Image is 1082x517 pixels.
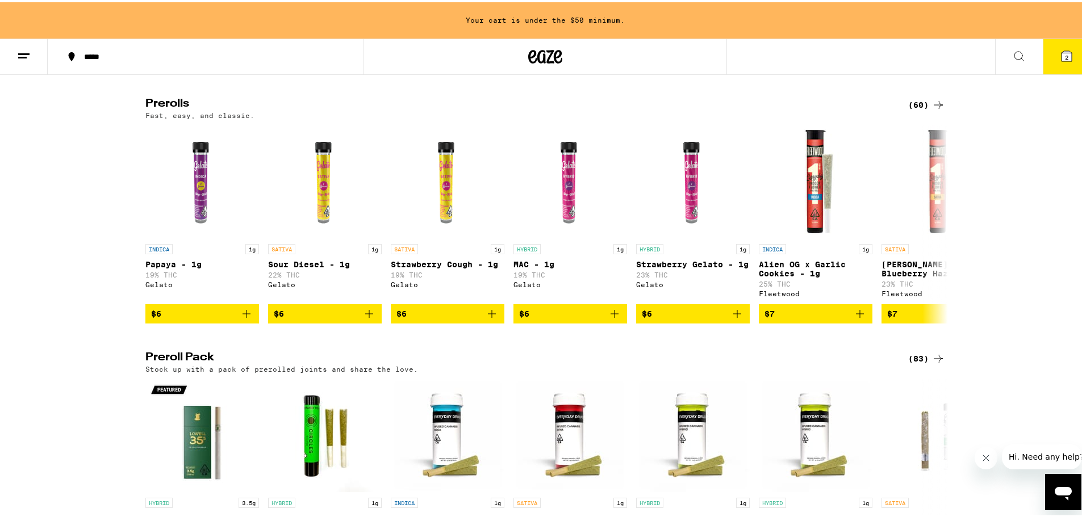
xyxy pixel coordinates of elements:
[882,288,995,295] div: Fleetwood
[145,376,259,490] img: Lowell Farms - Lowell 35s: Mind Safari 10-Pack - 3.5g
[636,123,750,236] img: Gelato - Strawberry Gelato - 1g
[759,288,872,295] div: Fleetwood
[145,258,259,267] p: Papaya - 1g
[145,123,259,302] a: Open page for Papaya - 1g from Gelato
[391,495,418,506] p: INDICA
[859,242,872,252] p: 1g
[513,123,627,302] a: Open page for MAC - 1g from Gelato
[513,279,627,286] div: Gelato
[736,495,750,506] p: 1g
[151,307,161,316] span: $6
[145,495,173,506] p: HYBRID
[759,376,872,490] img: Everyday - Gelato Infused 2-Pack - 1g
[7,8,82,17] span: Hi. Need any help?
[908,96,945,110] a: (60)
[513,495,541,506] p: SATIVA
[268,123,382,302] a: Open page for Sour Diesel - 1g from Gelato
[391,302,504,321] button: Add to bag
[882,495,909,506] p: SATIVA
[613,242,627,252] p: 1g
[145,350,889,363] h2: Preroll Pack
[145,302,259,321] button: Add to bag
[882,376,995,490] img: El Blunto - Especial Silver: Verde Diamond Infused Blunt - 1.65g
[391,269,504,276] p: 19% THC
[491,495,504,506] p: 1g
[636,279,750,286] div: Gelato
[513,242,541,252] p: HYBRID
[145,279,259,286] div: Gelato
[268,279,382,286] div: Gelato
[145,96,889,110] h2: Prerolls
[391,123,504,236] img: Gelato - Strawberry Cough - 1g
[636,258,750,267] p: Strawberry Gelato - 1g
[882,123,995,236] img: Fleetwood - Jack Herer x Blueberry Haze - 1g
[268,376,382,490] img: Circles Eclipse - Runtz Diamond Infused 2-Pack - 1g
[368,242,382,252] p: 1g
[882,242,909,252] p: SATIVA
[245,242,259,252] p: 1g
[268,495,295,506] p: HYBRID
[882,123,995,302] a: Open page for Jack Herer x Blueberry Haze - 1g from Fleetwood
[391,279,504,286] div: Gelato
[642,307,652,316] span: $6
[513,123,627,236] img: Gelato - MAC - 1g
[882,258,995,276] p: [PERSON_NAME] x Blueberry Haze - 1g
[491,242,504,252] p: 1g
[145,242,173,252] p: INDICA
[759,495,786,506] p: HYBRID
[368,495,382,506] p: 1g
[519,307,529,316] span: $6
[636,302,750,321] button: Add to bag
[1065,52,1068,58] span: 2
[396,307,407,316] span: $6
[513,302,627,321] button: Add to bag
[636,269,750,276] p: 23% THC
[268,258,382,267] p: Sour Diesel - 1g
[759,278,872,285] p: 25% THC
[887,307,897,316] span: $7
[268,302,382,321] button: Add to bag
[274,307,284,316] span: $6
[513,376,627,490] img: Everyday - Jack Herer Infused 2-Pack - 1g
[391,242,418,252] p: SATIVA
[882,278,995,285] p: 23% THC
[145,269,259,276] p: 19% THC
[975,444,997,467] iframe: Close message
[268,123,382,236] img: Gelato - Sour Diesel - 1g
[764,307,775,316] span: $7
[759,302,872,321] button: Add to bag
[239,495,259,506] p: 3.5g
[268,269,382,276] p: 22% THC
[759,123,872,236] img: Fleetwood - Alien OG x Garlic Cookies - 1g
[613,495,627,506] p: 1g
[636,495,663,506] p: HYBRID
[268,242,295,252] p: SATIVA
[391,258,504,267] p: Strawberry Cough - 1g
[1045,472,1081,508] iframe: Button to launch messaging window
[513,269,627,276] p: 19% THC
[391,123,504,302] a: Open page for Strawberry Cough - 1g from Gelato
[759,123,872,302] a: Open page for Alien OG x Garlic Cookies - 1g from Fleetwood
[513,258,627,267] p: MAC - 1g
[636,376,750,490] img: Everyday - 24k Gold Punch Infused 2-Pack - 1g
[636,242,663,252] p: HYBRID
[859,495,872,506] p: 1g
[145,123,259,236] img: Gelato - Papaya - 1g
[759,242,786,252] p: INDICA
[736,242,750,252] p: 1g
[145,363,418,371] p: Stock up with a pack of prerolled joints and share the love.
[636,123,750,302] a: Open page for Strawberry Gelato - 1g from Gelato
[1002,442,1081,467] iframe: Message from company
[759,258,872,276] p: Alien OG x Garlic Cookies - 1g
[391,376,504,490] img: Everyday - Forbidden Fruit Infused 2-Pack - 1g
[882,302,995,321] button: Add to bag
[908,350,945,363] a: (83)
[145,110,254,117] p: Fast, easy, and classic.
